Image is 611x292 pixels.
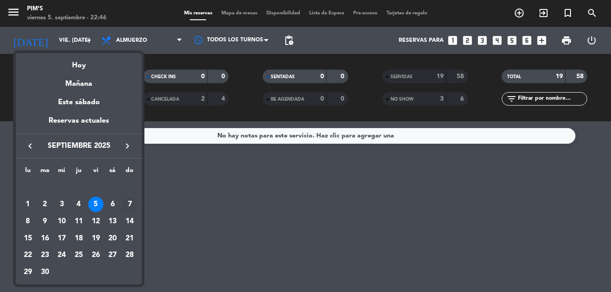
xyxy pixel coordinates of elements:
td: 28 de septiembre de 2025 [121,247,138,264]
td: 17 de septiembre de 2025 [53,230,70,247]
td: 22 de septiembre de 2025 [19,247,36,264]
td: 16 de septiembre de 2025 [36,230,54,247]
th: lunes [19,165,36,179]
div: 22 [20,248,36,263]
div: Hoy [16,53,142,71]
td: 11 de septiembre de 2025 [70,213,87,230]
th: miércoles [53,165,70,179]
button: keyboard_arrow_right [119,140,135,152]
div: 27 [105,248,120,263]
td: 13 de septiembre de 2025 [104,213,121,230]
th: martes [36,165,54,179]
div: 9 [37,214,53,229]
i: keyboard_arrow_right [122,141,133,151]
div: 16 [37,231,53,246]
div: 11 [71,214,86,229]
div: 12 [88,214,103,229]
div: 3 [54,197,69,212]
div: 14 [122,214,137,229]
td: 14 de septiembre de 2025 [121,213,138,230]
td: 24 de septiembre de 2025 [53,247,70,264]
td: 6 de septiembre de 2025 [104,196,121,213]
td: 18 de septiembre de 2025 [70,230,87,247]
div: 23 [37,248,53,263]
td: 9 de septiembre de 2025 [36,213,54,230]
td: 7 de septiembre de 2025 [121,196,138,213]
div: 29 [20,265,36,280]
th: sábado [104,165,121,179]
td: 25 de septiembre de 2025 [70,247,87,264]
td: 21 de septiembre de 2025 [121,230,138,247]
div: Reservas actuales [16,115,142,133]
div: 30 [37,265,53,280]
div: 18 [71,231,86,246]
div: 13 [105,214,120,229]
button: keyboard_arrow_left [22,140,38,152]
div: 15 [20,231,36,246]
td: 15 de septiembre de 2025 [19,230,36,247]
div: 25 [71,248,86,263]
th: jueves [70,165,87,179]
td: 19 de septiembre de 2025 [87,230,104,247]
div: 17 [54,231,69,246]
div: 2 [37,197,53,212]
div: 6 [105,197,120,212]
span: septiembre 2025 [38,140,119,152]
td: 20 de septiembre de 2025 [104,230,121,247]
div: 20 [105,231,120,246]
div: 8 [20,214,36,229]
td: 1 de septiembre de 2025 [19,196,36,213]
td: 5 de septiembre de 2025 [87,196,104,213]
td: SEP. [19,179,138,196]
td: 30 de septiembre de 2025 [36,264,54,281]
div: Este sábado [16,90,142,115]
td: 23 de septiembre de 2025 [36,247,54,264]
div: 28 [122,248,137,263]
div: 5 [88,197,103,212]
td: 10 de septiembre de 2025 [53,213,70,230]
td: 29 de septiembre de 2025 [19,264,36,281]
i: keyboard_arrow_left [25,141,36,151]
div: 1 [20,197,36,212]
div: 19 [88,231,103,246]
td: 3 de septiembre de 2025 [53,196,70,213]
div: 7 [122,197,137,212]
td: 2 de septiembre de 2025 [36,196,54,213]
th: domingo [121,165,138,179]
div: 24 [54,248,69,263]
th: viernes [87,165,104,179]
td: 26 de septiembre de 2025 [87,247,104,264]
div: 21 [122,231,137,246]
div: 4 [71,197,86,212]
div: Mañana [16,71,142,90]
td: 4 de septiembre de 2025 [70,196,87,213]
td: 8 de septiembre de 2025 [19,213,36,230]
div: 26 [88,248,103,263]
td: 27 de septiembre de 2025 [104,247,121,264]
td: 12 de septiembre de 2025 [87,213,104,230]
div: 10 [54,214,69,229]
